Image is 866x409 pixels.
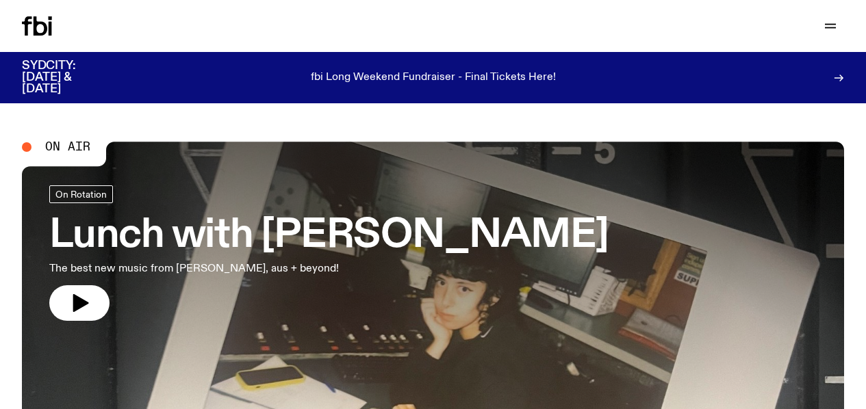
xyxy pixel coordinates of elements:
h3: Lunch with [PERSON_NAME] [49,217,609,255]
a: Lunch with [PERSON_NAME]The best new music from [PERSON_NAME], aus + beyond! [49,185,609,321]
h3: SYDCITY: [DATE] & [DATE] [22,60,110,95]
p: The best new music from [PERSON_NAME], aus + beyond! [49,261,400,277]
p: fbi Long Weekend Fundraiser - Final Tickets Here! [311,72,556,84]
span: On Air [45,141,90,153]
a: On Rotation [49,185,113,203]
span: On Rotation [55,189,107,200]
